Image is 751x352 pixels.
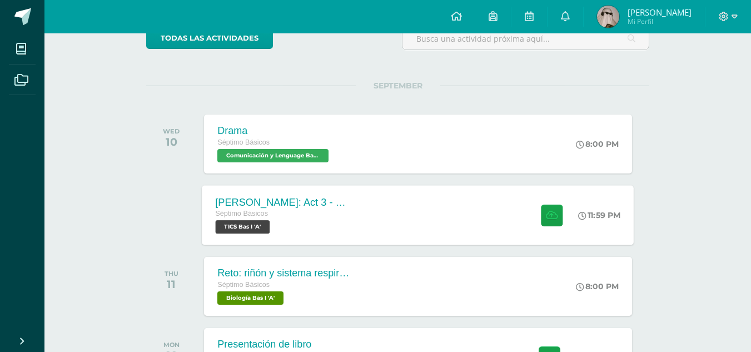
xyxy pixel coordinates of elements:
[216,196,350,208] div: [PERSON_NAME]: Act 3 - Circuito
[628,17,692,26] span: Mi Perfil
[217,149,329,162] span: Comunicación y Lenguage Bas I 'A'
[163,135,180,148] div: 10
[217,125,331,137] div: Drama
[402,28,649,49] input: Busca una actividad próxima aquí...
[163,127,180,135] div: WED
[628,7,692,18] span: [PERSON_NAME]
[216,220,270,234] span: TICS Bas I 'A'
[146,27,273,49] a: todas las Actividades
[163,341,180,349] div: MON
[217,267,351,279] div: Reto: riñón y sistema respiratorio
[165,270,178,277] div: THU
[217,281,270,289] span: Séptimo Básicos
[217,138,270,146] span: Séptimo Básicos
[579,210,621,220] div: 11:59 PM
[216,210,268,217] span: Séptimo Básicos
[356,81,440,91] span: SEPTEMBER
[576,281,619,291] div: 8:00 PM
[217,339,331,350] div: Presentación de libro
[217,291,284,305] span: Biología Bas I 'A'
[165,277,178,291] div: 11
[576,139,619,149] div: 8:00 PM
[597,6,619,28] img: cb89b70388d8e52da844a643814680be.png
